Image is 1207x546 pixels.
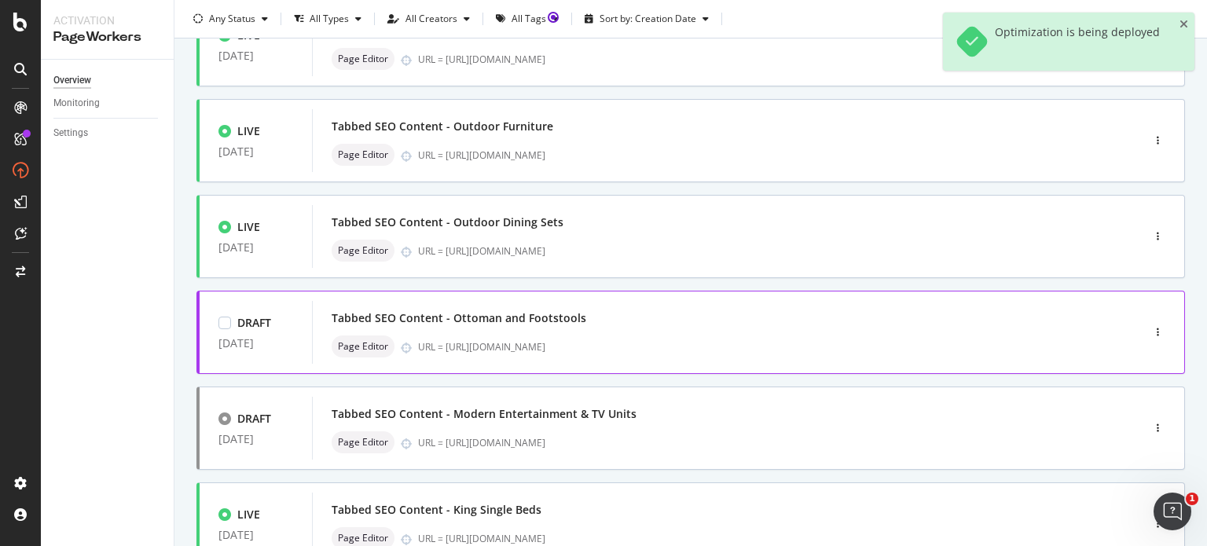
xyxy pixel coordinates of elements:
[1186,493,1198,505] span: 1
[418,148,1075,162] div: URL = [URL][DOMAIN_NAME]
[237,123,260,139] div: LIVE
[418,244,1075,258] div: URL = [URL][DOMAIN_NAME]
[338,150,388,159] span: Page Editor
[332,240,394,262] div: neutral label
[218,145,293,158] div: [DATE]
[578,6,715,31] button: Sort by: Creation Date
[53,72,91,89] div: Overview
[338,438,388,447] span: Page Editor
[546,10,560,24] div: Tooltip anchor
[600,14,696,24] div: Sort by: Creation Date
[338,246,388,255] span: Page Editor
[218,49,293,62] div: [DATE]
[512,14,546,24] div: All Tags
[381,6,476,31] button: All Creators
[338,342,388,351] span: Page Editor
[1154,493,1191,530] iframe: Intercom live chat
[53,72,163,89] a: Overview
[53,28,161,46] div: PageWorkers
[53,13,161,28] div: Activation
[218,241,293,254] div: [DATE]
[338,54,388,64] span: Page Editor
[53,125,163,141] a: Settings
[53,95,100,112] div: Monitoring
[332,502,541,518] div: Tabbed SEO Content - King Single Beds
[418,53,1075,66] div: URL = [URL][DOMAIN_NAME]
[490,6,565,31] button: All Tags
[418,436,1075,449] div: URL = [URL][DOMAIN_NAME]
[218,529,293,541] div: [DATE]
[418,340,1075,354] div: URL = [URL][DOMAIN_NAME]
[332,214,563,230] div: Tabbed SEO Content - Outdoor Dining Sets
[237,507,260,522] div: LIVE
[332,406,637,422] div: Tabbed SEO Content - Modern Entertainment & TV Units
[332,119,553,134] div: Tabbed SEO Content - Outdoor Furniture
[209,14,255,24] div: Any Status
[332,48,394,70] div: neutral label
[218,433,293,445] div: [DATE]
[995,25,1160,58] div: Optimization is being deployed
[53,95,163,112] a: Monitoring
[237,219,260,235] div: LIVE
[53,125,88,141] div: Settings
[332,431,394,453] div: neutral label
[310,14,349,24] div: All Types
[288,6,368,31] button: All Types
[418,532,1075,545] div: URL = [URL][DOMAIN_NAME]
[332,310,586,326] div: Tabbed SEO Content - Ottoman and Footstools
[237,315,271,331] div: DRAFT
[405,14,457,24] div: All Creators
[1179,19,1188,30] div: close toast
[338,533,388,543] span: Page Editor
[332,335,394,357] div: neutral label
[332,144,394,166] div: neutral label
[187,6,274,31] button: Any Status
[218,337,293,350] div: [DATE]
[237,411,271,427] div: DRAFT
